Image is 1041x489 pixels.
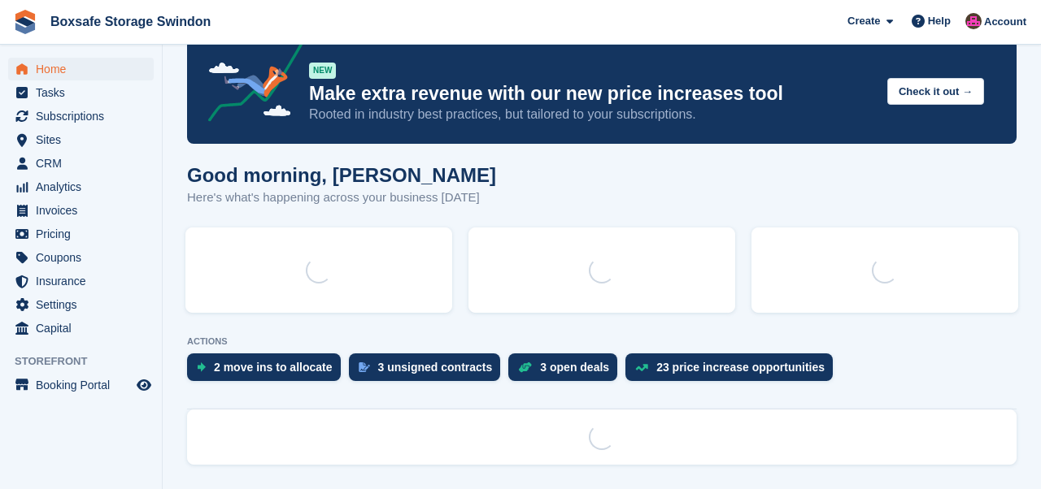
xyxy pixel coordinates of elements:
[36,105,133,128] span: Subscriptions
[540,361,609,374] div: 3 open deals
[8,270,154,292] a: menu
[36,293,133,316] span: Settings
[984,14,1026,30] span: Account
[8,223,154,245] a: menu
[349,353,509,389] a: 3 unsigned contracts
[8,128,154,151] a: menu
[15,353,162,370] span: Storefront
[8,374,154,396] a: menu
[965,13,982,29] img: Philip Matthews
[13,10,37,34] img: stora-icon-8386f47178a22dfd0bd8f6a31ec36ba5ce8667c1dd55bd0f319d3a0aa187defe.svg
[8,152,154,175] a: menu
[197,362,206,372] img: move_ins_to_allocate_icon-fdf77a2bb77ea45bf5b3d319d69a93e2d87916cf1d5bf7949dd705db3b84f3ca.svg
[187,164,496,186] h1: Good morning, [PERSON_NAME]
[309,82,874,106] p: Make extra revenue with our new price increases tool
[8,175,154,198] a: menu
[625,353,841,389] a: 23 price increase opportunities
[635,364,648,371] img: price_increase_opportunities-93ffe204e8149a01c8c9dc8f82e8f89637d9d84a8eef4429ea346261dce0b2c0.svg
[847,13,880,29] span: Create
[309,106,874,123] p: Rooted in industry best practices, but tailored to your subscriptions.
[36,270,133,292] span: Insurance
[8,317,154,340] a: menu
[8,58,154,80] a: menu
[36,246,133,269] span: Coupons
[36,81,133,104] span: Tasks
[928,13,951,29] span: Help
[187,353,349,389] a: 2 move ins to allocate
[887,78,984,105] button: Check it out →
[134,375,154,395] a: Preview store
[36,175,133,198] span: Analytics
[36,58,133,80] span: Home
[36,128,133,151] span: Sites
[8,293,154,316] a: menu
[36,374,133,396] span: Booking Portal
[36,199,133,222] span: Invoices
[518,361,532,373] img: deal-1b604bf984904fb50ccaf53a9ad4b4a5d6e5aea283cecdc64d6e3604feb123c2.svg
[187,188,496,207] p: Here's what's happening across your business [DATE]
[44,8,217,35] a: Boxsafe Storage Swindon
[8,105,154,128] a: menu
[359,362,370,372] img: contract_signature_icon-13c848040528278c33f63329250d36e43548de30e8caae1d1a13099fd9432cc5.svg
[656,361,825,374] div: 23 price increase opportunities
[508,353,625,389] a: 3 open deals
[214,361,333,374] div: 2 move ins to allocate
[194,35,308,128] img: price-adjustments-announcement-icon-8257ccfd72463d97f412b2fc003d46551f7dbcb40ab6d574587a9cd5c0d94...
[8,246,154,269] a: menu
[378,361,493,374] div: 3 unsigned contracts
[36,317,133,340] span: Capital
[187,336,1017,347] p: ACTIONS
[8,81,154,104] a: menu
[309,63,336,79] div: NEW
[8,199,154,222] a: menu
[36,223,133,245] span: Pricing
[36,152,133,175] span: CRM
